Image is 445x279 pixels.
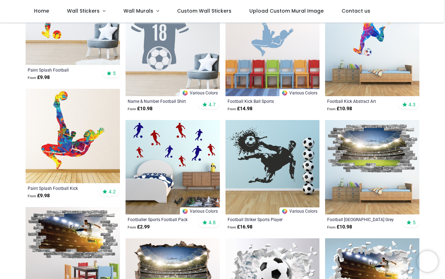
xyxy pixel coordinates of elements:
[228,105,252,112] strong: £ 14.98
[282,90,288,96] img: Color Wheel
[417,251,438,272] iframe: Brevo live chat
[126,120,220,214] img: Footballer Sports Football Wall Sticker Pack
[225,120,320,214] img: Football Striker Sports Player Wall Sticker
[28,194,36,198] span: From
[228,224,252,231] strong: £ 16.98
[28,185,100,191] a: Paint Splash Football Kick
[225,2,320,96] img: Football Kick Ball Sports Wall Sticker
[128,217,200,222] a: Footballer Sports Football Pack
[327,217,399,222] a: Football [GEOGRAPHIC_DATA] Grey Brick 3D Hole In The
[209,101,216,108] span: 4.7
[126,2,220,96] img: Personalised Name & Number Football Shirt Wall Sticker
[182,208,188,214] img: Color Wheel
[180,89,220,96] a: Various Colors
[282,208,288,214] img: Color Wheel
[342,7,370,14] span: Contact us
[327,98,399,104] a: Football Kick Abstract Art
[34,7,49,14] span: Home
[327,105,352,112] strong: £ 10.98
[128,224,150,231] strong: £ 2.99
[128,107,136,111] span: From
[28,192,50,199] strong: £ 9.98
[327,224,352,231] strong: £ 10.98
[182,90,188,96] img: Color Wheel
[325,120,419,214] img: Football Pitch Stadium Grey Brick 3D Hole In The Wall Sticker
[128,105,153,112] strong: £ 10.98
[409,101,416,108] span: 4.3
[228,217,299,222] a: Football Striker Sports Player
[279,207,319,214] a: Various Colors
[249,7,324,14] span: Upload Custom Mural Image
[180,207,220,214] a: Various Colors
[325,2,419,96] img: Football Kick Abstract Art Wall Sticker
[128,98,200,104] a: Name & Number Football Shirt
[26,89,120,183] img: Paint Splash Football Kick Wall Sticker
[67,7,100,14] span: Wall Stickers
[413,219,416,226] span: 5
[327,107,336,111] span: From
[228,107,236,111] span: From
[28,74,50,81] strong: £ 9.98
[209,219,216,226] span: 4.8
[177,7,231,14] span: Custom Wall Stickers
[28,67,100,73] a: Paint Splash Football
[109,188,116,195] span: 4.2
[228,225,236,229] span: From
[327,225,336,229] span: From
[113,70,116,77] span: 5
[123,7,153,14] span: Wall Murals
[279,89,319,96] a: Various Colors
[228,98,299,104] a: Football Kick Ball Sports
[128,225,136,229] span: From
[28,76,36,80] span: From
